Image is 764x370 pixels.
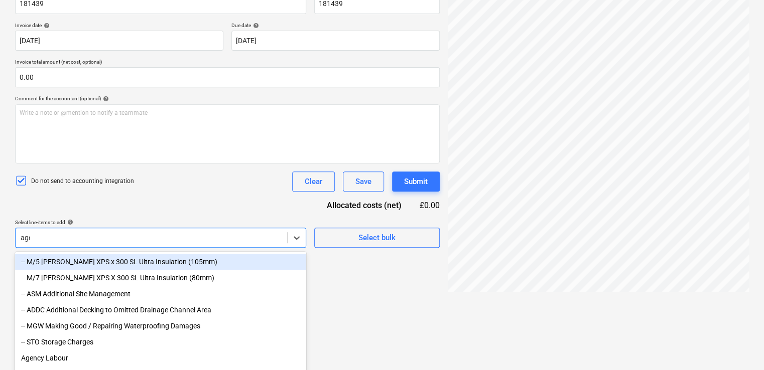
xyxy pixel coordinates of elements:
[251,23,259,29] span: help
[15,254,306,270] div: -- M/5 [PERSON_NAME] XPS x 300 SL Ultra Insulation (105mm)
[15,59,440,67] p: Invoice total amount (net cost, optional)
[418,200,440,211] div: £0.00
[15,31,223,51] input: Invoice date not specified
[314,228,440,248] button: Select bulk
[355,175,371,188] div: Save
[231,31,440,51] input: Due date not specified
[15,318,306,334] div: -- MGW Making Good / Repairing Waterproofing Damages
[309,200,418,211] div: Allocated costs (net)
[15,67,440,87] input: Invoice total amount (net cost, optional)
[15,22,223,29] div: Invoice date
[343,171,384,192] button: Save
[358,231,396,244] div: Select bulk
[15,350,306,366] div: Agency Labour
[65,219,73,225] span: help
[15,254,306,270] div: -- M/5 Ravago XPS x 300 SL Ultra Insulation (105mm)
[15,302,306,318] div: -- ADDC Additional Decking to Omitted Drainage Channel Area
[305,175,322,188] div: Clear
[15,95,440,102] div: Comment for the accountant (optional)
[15,286,306,302] div: -- ASM Additional Site Management
[292,171,335,192] button: Clear
[392,171,440,192] button: Submit
[15,334,306,350] div: -- STO Storage Charges
[31,177,134,186] p: Do not send to accounting integration
[231,22,440,29] div: Due date
[404,175,428,188] div: Submit
[15,270,306,286] div: -- M/7 Ravago XPS X 300 SL Ultra Insulation (80mm)
[42,23,50,29] span: help
[101,96,109,102] span: help
[15,270,306,286] div: -- M/7 [PERSON_NAME] XPS X 300 SL Ultra Insulation (80mm)
[15,219,306,226] div: Select line-items to add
